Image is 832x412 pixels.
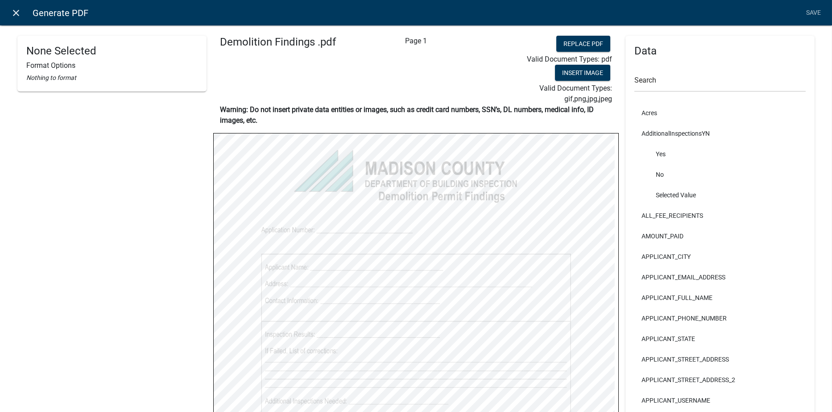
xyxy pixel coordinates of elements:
[634,287,806,308] li: APPLICANT_FULL_NAME
[634,103,806,123] li: Acres
[33,4,88,22] span: Generate PDF
[539,84,612,103] span: Valid Document Types: gif,png,jpg,jpeg
[634,144,806,164] li: Yes
[634,45,806,58] h4: Data
[220,104,612,126] p: Warning: Do not insert private data entities or images, such as credit card numbers, SSN’s, DL nu...
[634,329,806,349] li: APPLICANT_STATE
[634,123,806,144] li: AdditionalInspectionsYN
[803,4,825,21] a: Save
[555,65,610,81] button: Insert Image
[26,61,198,70] h6: Format Options
[634,390,806,411] li: APPLICANT_USERNAME
[634,267,806,287] li: APPLICANT_EMAIL_ADDRESS
[634,246,806,267] li: APPLICANT_CITY
[220,36,342,49] h4: Demolition Findings .pdf
[634,370,806,390] li: APPLICANT_STREET_ADDRESS_2
[634,308,806,329] li: APPLICANT_PHONE_NUMBER
[634,185,806,205] li: Selected Value
[405,37,427,45] span: Page 1
[634,226,806,246] li: AMOUNT_PAID
[556,36,610,52] button: Replace PDF
[634,349,806,370] li: APPLICANT_STREET_ADDRESS
[26,45,198,58] h4: None Selected
[634,205,806,226] li: ALL_FEE_RECIPIENTS
[11,8,22,18] i: close
[26,74,76,81] i: Nothing to format
[634,164,806,185] li: No
[527,55,612,63] span: Valid Document Types: pdf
